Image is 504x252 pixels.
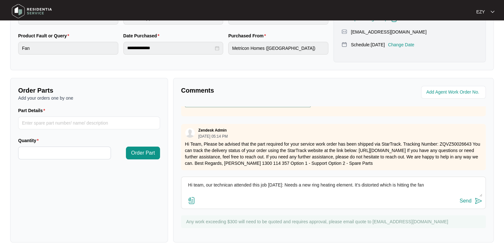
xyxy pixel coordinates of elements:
[18,137,41,144] label: Quantity
[18,95,160,101] p: Add your orders one by one
[123,33,162,39] label: Date Purchased
[18,147,111,159] input: Quantity
[127,45,214,51] input: Date Purchased
[460,197,482,205] button: Send
[351,42,385,48] p: Schedule: [DATE]
[18,42,118,55] input: Product Fault or Query
[188,197,195,204] img: file-attachment-doc.svg
[185,128,195,138] img: user.svg
[341,42,347,47] img: map-pin
[341,29,347,34] img: map-pin
[181,86,329,95] p: Comments
[491,10,494,13] img: dropdown arrow
[476,9,485,15] p: EZY
[18,86,160,95] p: Order Parts
[426,88,482,96] input: Add Agent Work Order No.
[186,218,483,225] p: Any work exceeding $300 will need to be quoted and requires approval, please email quote to [EMAI...
[10,2,54,21] img: residentia service logo
[131,149,155,157] span: Order Part
[18,117,160,129] input: Part Details
[351,29,427,35] p: [EMAIL_ADDRESS][DOMAIN_NAME]
[198,128,227,133] p: Zendesk Admin
[228,42,328,55] input: Purchased From
[228,33,268,39] label: Purchased From
[18,33,72,39] label: Product Fault or Query
[388,42,414,48] p: Change Date
[185,141,482,166] p: Hi Team, Please be advised that the part required for your service work order has been shipped vi...
[460,198,471,204] div: Send
[198,134,228,138] p: [DATE] 05:14 PM
[185,180,482,197] textarea: Hi team, our technican attended this job [DATE]: Needs a new ring heating element. It’s distorted...
[475,197,482,205] img: send-icon.svg
[126,147,160,159] button: Order Part
[18,107,48,114] label: Part Details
